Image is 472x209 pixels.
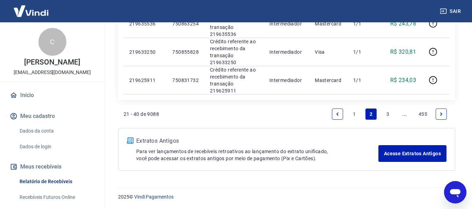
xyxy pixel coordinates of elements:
a: Dados de login [17,140,96,154]
p: 750855828 [172,48,199,55]
p: Para ver lançamentos de recebíveis retroativos ao lançamento do extrato unificado, você pode aces... [136,148,378,162]
p: 21 - 40 de 9088 [124,111,159,118]
iframe: Botão para abrir a janela de mensagens [444,181,466,203]
button: Meus recebíveis [8,159,96,174]
p: R$ 243,78 [390,20,416,28]
p: 1/1 [353,20,374,27]
p: Visa [315,48,342,55]
a: Início [8,88,96,103]
a: Page 2 is your current page [365,109,377,120]
div: C [38,28,66,56]
p: 750863254 [172,20,199,27]
a: Page 455 [416,109,430,120]
p: 750831732 [172,77,199,84]
p: Intermediador [269,20,304,27]
p: [PERSON_NAME] [24,59,80,66]
img: ícone [127,137,133,144]
p: [EMAIL_ADDRESS][DOMAIN_NAME] [14,69,91,76]
p: Intermediador [269,77,304,84]
a: Vindi Pagamentos [134,194,174,200]
button: Sair [438,5,464,18]
p: 219625911 [129,77,161,84]
button: Meu cadastro [8,109,96,124]
a: Dados da conta [17,124,96,138]
p: R$ 320,81 [390,48,416,56]
a: Jump forward [399,109,410,120]
a: Page 1 [349,109,360,120]
p: 1/1 [353,77,374,84]
p: 1/1 [353,48,374,55]
a: Next page [436,109,447,120]
p: 219635536 [129,20,161,27]
a: Page 3 [382,109,393,120]
p: 219633250 [129,48,161,55]
p: 2025 © [118,193,455,201]
p: Extratos Antigos [136,137,378,145]
a: Acesse Extratos Antigos [378,145,446,162]
p: Intermediador [269,48,304,55]
a: Previous page [332,109,343,120]
p: Crédito referente ao recebimento da transação 219633250 [210,38,258,66]
p: Crédito referente ao recebimento da transação 219625911 [210,66,258,94]
img: Vindi [8,0,54,22]
p: Mastercard [315,77,342,84]
p: Mastercard [315,20,342,27]
a: Relatório de Recebíveis [17,174,96,189]
p: R$ 234,03 [390,76,416,84]
p: Crédito referente ao recebimento da transação 219635536 [210,10,258,38]
ul: Pagination [329,106,450,122]
a: Recebíveis Futuros Online [17,190,96,204]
